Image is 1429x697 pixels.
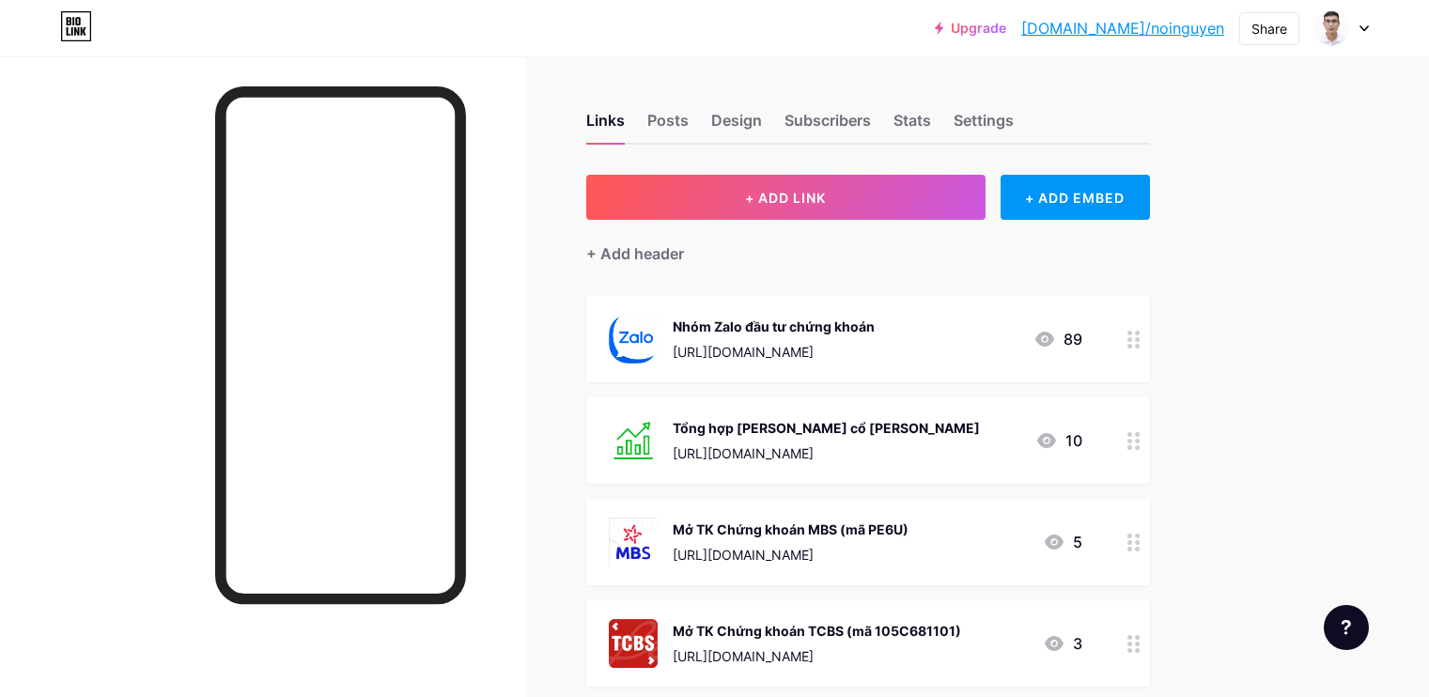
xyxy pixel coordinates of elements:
div: Nhóm Zalo đầu tư chứng khoán [673,317,875,336]
img: Mở TK Chứng khoán TCBS (mã 105C681101) [609,619,658,668]
div: Tổng hợp [PERSON_NAME] cổ [PERSON_NAME] [673,418,980,438]
a: [DOMAIN_NAME]/noinguyen [1021,17,1224,39]
div: Mở TK Chứng khoán TCBS (mã 105C681101) [673,621,961,641]
div: Settings [954,109,1014,143]
span: + ADD LINK [745,190,826,206]
div: 5 [1043,531,1082,553]
div: 89 [1033,328,1082,350]
div: 3 [1043,632,1082,655]
div: 10 [1035,429,1082,452]
div: + ADD EMBED [1001,175,1150,220]
div: Subscribers [784,109,871,143]
img: Nhóm Zalo đầu tư chứng khoán [609,315,658,364]
img: Mở TK Chứng khoán MBS (mã PE6U) [609,518,658,566]
div: [URL][DOMAIN_NAME] [673,443,980,463]
div: Design [711,109,762,143]
div: + Add header [586,242,684,265]
a: Upgrade [935,21,1006,36]
div: Posts [647,109,689,143]
div: [URL][DOMAIN_NAME] [673,545,909,565]
div: Links [586,109,625,143]
div: Stats [893,109,931,143]
div: [URL][DOMAIN_NAME] [673,342,875,362]
div: [URL][DOMAIN_NAME] [673,646,961,666]
img: Tổng hợp Phân tích cổ phiếu [609,416,658,465]
img: noinguyen [1313,10,1349,46]
div: Mở TK Chứng khoán MBS (mã PE6U) [673,519,909,539]
div: Share [1251,19,1287,39]
button: + ADD LINK [586,175,986,220]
